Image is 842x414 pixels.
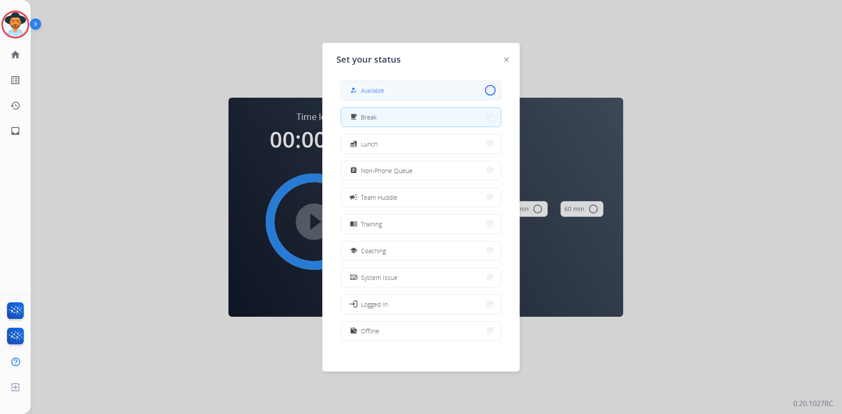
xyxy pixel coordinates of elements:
[361,326,379,336] span: Offline
[350,140,357,148] mat-icon: fastfood
[341,134,501,153] button: Lunch
[349,300,358,308] mat-icon: login
[361,113,377,122] span: Break
[350,220,357,228] mat-icon: menu_book
[361,139,378,149] span: Lunch
[350,113,357,121] mat-icon: free_breakfast
[350,247,357,255] mat-icon: school
[341,215,501,234] button: Training
[349,193,358,202] mat-icon: campaign
[361,86,384,95] span: Available
[341,295,501,314] button: Logged In
[341,188,501,207] button: Team Huddle
[341,161,501,180] button: Non-Phone Queue
[10,75,21,85] mat-icon: list_alt
[341,322,501,340] button: Offline
[361,166,413,175] span: Non-Phone Queue
[3,12,28,37] img: avatar
[350,87,357,94] mat-icon: how_to_reg
[361,219,382,229] span: Training
[10,126,21,136] mat-icon: inbox
[350,167,357,174] mat-icon: assignment
[341,241,501,260] button: Coaching
[361,273,398,282] span: System Issue
[361,300,388,309] span: Logged In
[504,57,509,62] img: close-button
[10,100,21,111] mat-icon: history
[361,246,386,255] span: Coaching
[341,268,501,287] button: System Issue
[341,108,501,127] button: Break
[10,50,21,60] mat-icon: home
[341,81,501,100] button: Available
[793,398,833,409] p: 0.20.1027RC
[350,274,357,281] mat-icon: phonelink_off
[336,53,401,66] span: Set your status
[361,193,397,202] span: Team Huddle
[350,327,357,335] mat-icon: work_off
